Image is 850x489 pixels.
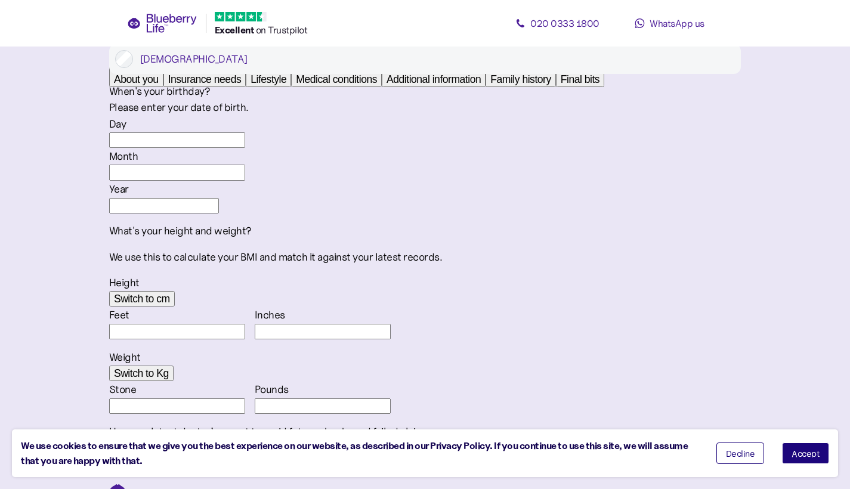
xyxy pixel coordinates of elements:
div: We use cookies to ensure that we give you the best experience on our website, as described in our... [21,438,698,468]
label: Feet [109,308,129,321]
label: Month [109,150,138,163]
div: Please enter your date of birth. [109,100,741,116]
div: What's your height and weight? [109,223,741,239]
button: Switch to Kg [109,366,174,381]
a: 020 0333 1800 [504,11,611,35]
div: When's your birthday? [109,83,741,100]
label: Inches [255,308,285,321]
span: WhatsApp us [650,17,704,29]
button: Accept cookies [782,442,829,464]
span: Excellent ️ [215,24,256,36]
button: Decline cookies [716,442,765,464]
span: on Trustpilot [256,24,308,36]
div: Weight [109,349,741,366]
label: Pounds [255,383,289,396]
div: Use your latest doctor’s report to avoid future checks and failed claims. [109,424,741,440]
label: Day [109,117,126,131]
a: WhatsApp us [616,11,724,35]
button: Switch to cm [109,291,175,307]
div: Switch to Kg [114,367,169,379]
label: Year [109,182,129,196]
span: 020 0333 1800 [530,17,599,29]
label: Stone [109,383,137,396]
span: Decline [726,449,755,457]
div: We use this to calculate your BMI and match it against your latest records. [109,249,741,265]
div: Switch to cm [114,293,170,305]
label: [DEMOGRAPHIC_DATA] [133,50,735,68]
div: Height [109,275,741,291]
span: Accept [792,449,820,457]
